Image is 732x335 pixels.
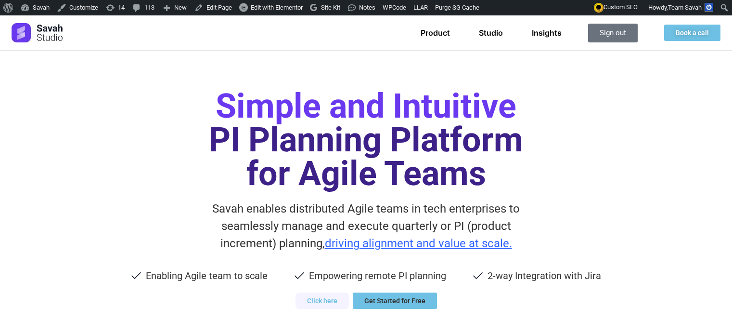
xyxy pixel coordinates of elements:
[421,28,450,38] a: Product
[307,297,337,304] span: Click here
[216,86,516,126] span: Simple and Intuitive
[664,25,720,41] a: Book a call
[325,237,512,250] span: driving alignment and value at scale.
[421,28,562,38] nav: Menu
[202,200,531,252] p: Savah enables distributed Agile teams in tech enterprises to seamlessly manage and execute quarte...
[251,4,303,11] span: Edit with Elementor
[321,4,340,11] span: Site Kit
[485,268,601,283] span: 2-way Integration with Jira
[676,29,709,36] span: Book a call
[532,28,562,38] a: Insights
[295,293,349,309] a: Click here
[588,24,638,42] a: Sign out
[479,28,503,38] a: Studio
[684,289,732,335] iframe: Chat Widget
[92,89,641,190] h1: PI Planning Platform for Agile Teams
[668,4,702,11] span: Team Savah
[307,268,446,283] span: Empowering remote PI planning
[600,29,626,37] span: Sign out
[143,268,268,283] span: Enabling Agile team to scale
[353,293,437,309] a: Get Started for Free
[364,297,425,304] span: Get Started for Free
